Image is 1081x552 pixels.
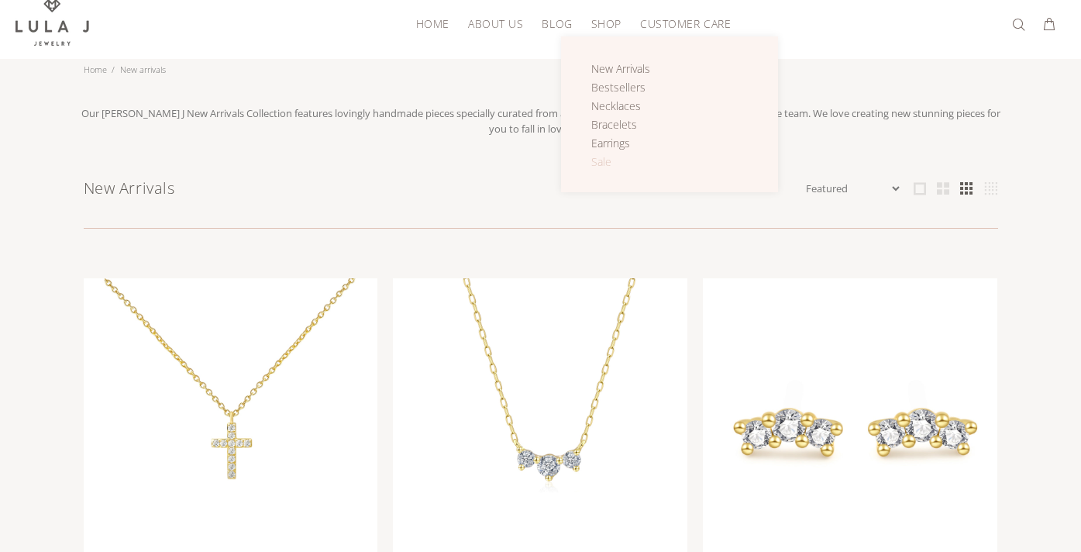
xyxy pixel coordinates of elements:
[542,18,572,29] span: BLOG
[112,59,170,81] li: New arrivals
[582,12,631,36] a: SHOP
[532,12,581,36] a: BLOG
[591,117,637,132] span: Bracelets
[591,98,641,113] span: Necklaces
[407,12,459,36] a: HOME
[84,177,803,200] h1: New Arrivals
[393,417,687,431] a: linear-gradient(135deg,rgba(255, 238, 179, 1) 0%, rgba(212, 175, 55, 1) 100%)
[84,64,107,75] a: Home
[81,106,1000,136] span: Our [PERSON_NAME] J New Arrivals Collection features lovingly handmade pieces specially curated f...
[631,12,731,36] a: CUSTOMER CARE
[591,116,668,134] a: Bracelets
[84,417,378,431] a: linear-gradient(135deg,rgba(255, 238, 179, 1) 0%, rgba(212, 175, 55, 1) 100%)
[591,153,668,171] a: Sale
[591,97,668,116] a: Necklaces
[640,18,731,29] span: CUSTOMER CARE
[591,18,621,29] span: SHOP
[591,78,668,97] a: Bestsellers
[591,134,668,153] a: Earrings
[703,417,997,431] a: linear-gradient(135deg,rgba(255, 238, 179, 1) 0%, rgba(212, 175, 55, 1) 100%)
[591,61,650,76] span: New Arrivals
[591,154,611,169] span: Sale
[591,136,630,150] span: Earrings
[459,12,532,36] a: ABOUT US
[468,18,523,29] span: ABOUT US
[416,18,449,29] span: HOME
[591,60,668,78] a: New Arrivals
[591,80,646,95] span: Bestsellers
